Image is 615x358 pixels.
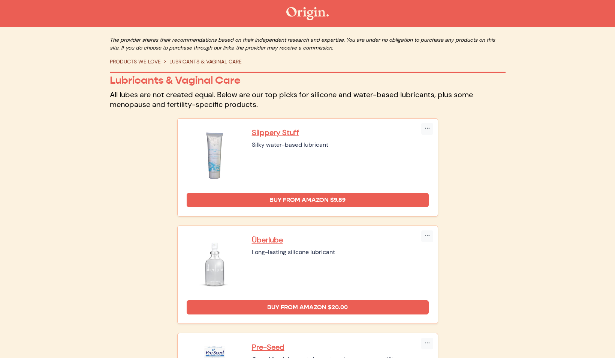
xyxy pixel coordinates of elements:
[161,58,242,66] li: LUBRICANTS & VAGINAL CARE
[110,36,506,52] p: The provider shares their recommendations based on their independent research and expertise. You ...
[252,128,429,137] a: Slippery Stuff
[252,342,429,352] a: Pre-Seed
[110,90,506,109] p: All lubes are not created equal. Below are our top picks for silicone and water-based lubricants,...
[252,235,429,245] a: Überlube
[252,248,429,257] div: Long-lasting silicone lubricant
[187,128,243,184] img: Slippery Stuff
[110,58,161,65] a: PRODUCTS WE LOVE
[110,74,506,87] p: Lubricants & Vaginal Care
[252,140,429,149] div: Silky water-based lubricant
[187,235,243,291] img: Überlube
[187,193,429,207] a: Buy from Amazon $9.89
[286,7,329,20] img: The Origin Shop
[187,300,429,314] a: Buy from Amazon $20.00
